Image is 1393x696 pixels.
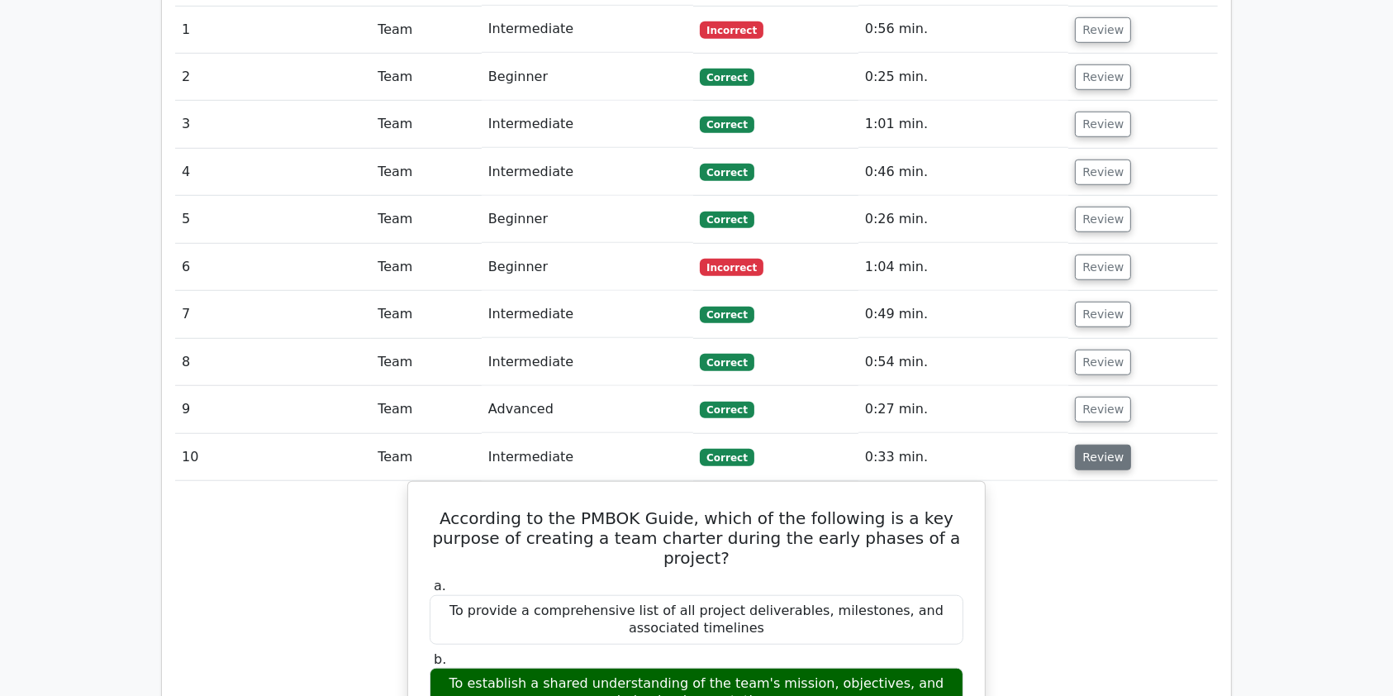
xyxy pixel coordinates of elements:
span: Incorrect [700,259,763,275]
span: Correct [700,212,754,228]
td: 4 [175,149,371,196]
td: Intermediate [482,6,693,53]
td: 5 [175,196,371,243]
td: 6 [175,244,371,291]
td: 7 [175,291,371,338]
td: Team [371,149,482,196]
td: 1:01 min. [858,101,1069,148]
button: Review [1075,445,1131,470]
span: a. [434,578,446,594]
button: Review [1075,350,1131,375]
span: Correct [700,354,754,370]
td: Intermediate [482,434,693,481]
td: Team [371,386,482,433]
button: Review [1075,207,1131,232]
td: 0:46 min. [858,149,1069,196]
button: Review [1075,160,1131,185]
td: Intermediate [482,101,693,148]
h5: According to the PMBOK Guide, which of the following is a key purpose of creating a team charter ... [428,508,965,568]
td: 8 [175,339,371,386]
td: Intermediate [482,149,693,196]
td: 1:04 min. [858,244,1069,291]
button: Review [1075,64,1131,90]
td: 0:26 min. [858,196,1069,243]
button: Review [1075,17,1131,43]
td: Team [371,196,482,243]
td: 10 [175,434,371,481]
span: Correct [700,164,754,180]
td: Advanced [482,386,693,433]
td: Beginner [482,54,693,101]
td: 0:25 min. [858,54,1069,101]
button: Review [1075,112,1131,137]
span: Correct [700,69,754,85]
td: Intermediate [482,339,693,386]
td: Team [371,291,482,338]
td: 0:27 min. [858,386,1069,433]
button: Review [1075,397,1131,422]
span: Incorrect [700,21,763,38]
td: 0:33 min. [858,434,1069,481]
div: To provide a comprehensive list of all project deliverables, milestones, and associated timelines [430,595,963,645]
td: Team [371,434,482,481]
span: Correct [700,307,754,323]
td: 0:54 min. [858,339,1069,386]
button: Review [1075,255,1131,280]
span: b. [434,651,446,667]
td: Team [371,6,482,53]
td: 0:56 min. [858,6,1069,53]
td: 1 [175,6,371,53]
td: Beginner [482,196,693,243]
td: Intermediate [482,291,693,338]
td: Team [371,339,482,386]
td: 2 [175,54,371,101]
td: Team [371,244,482,291]
td: Beginner [482,244,693,291]
span: Correct [700,449,754,465]
td: 0:49 min. [858,291,1069,338]
span: Correct [700,117,754,133]
td: Team [371,101,482,148]
td: 9 [175,386,371,433]
button: Review [1075,302,1131,327]
span: Correct [700,402,754,418]
td: 3 [175,101,371,148]
td: Team [371,54,482,101]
